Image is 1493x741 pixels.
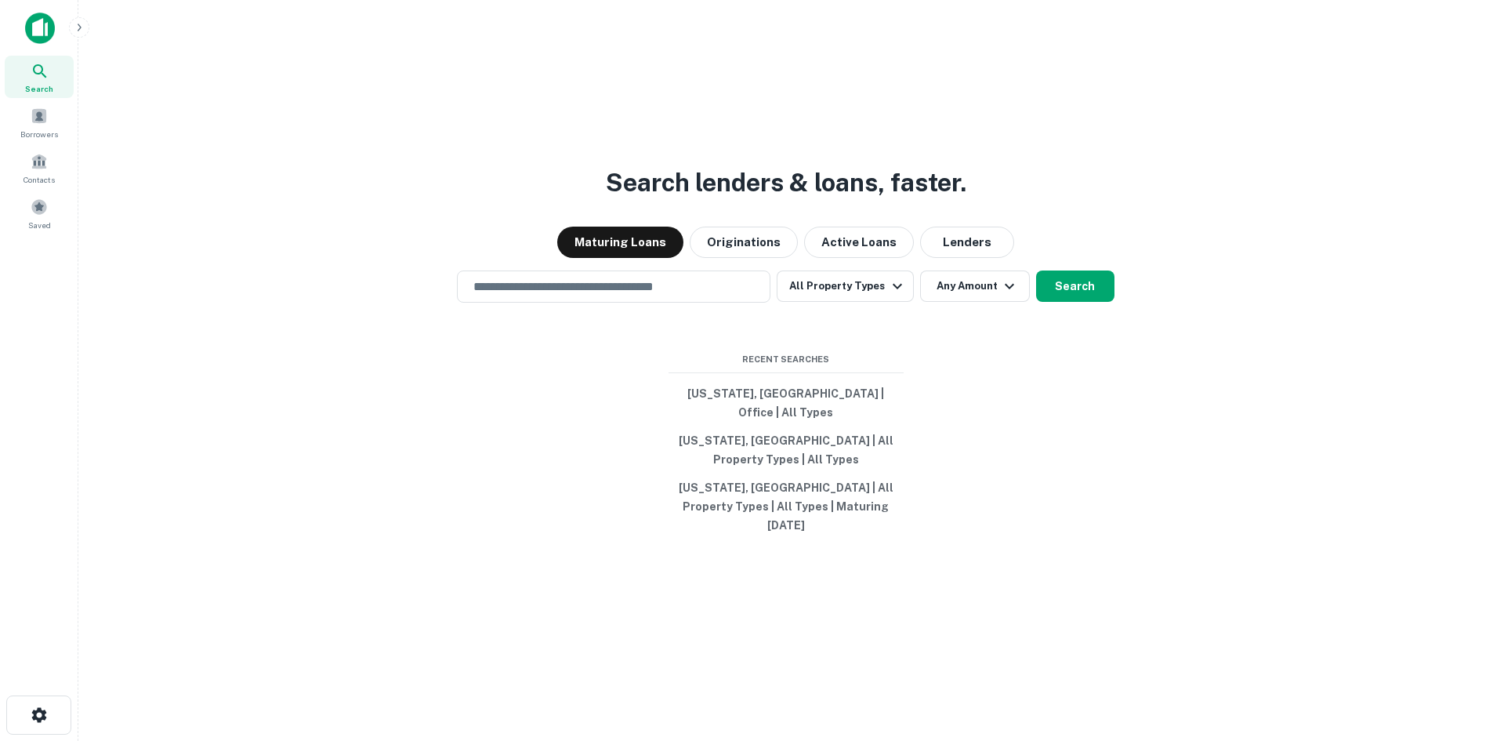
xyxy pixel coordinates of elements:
button: [US_STATE], [GEOGRAPHIC_DATA] | Office | All Types [669,380,904,427]
button: Search [1036,271,1114,302]
button: All Property Types [777,271,913,302]
a: Search [5,56,74,98]
a: Contacts [5,147,74,189]
span: Contacts [24,173,55,186]
iframe: Chat Widget [1415,616,1493,691]
button: Originations [690,227,798,258]
span: Recent Searches [669,353,904,366]
button: [US_STATE], [GEOGRAPHIC_DATA] | All Property Types | All Types | Maturing [DATE] [669,474,904,539]
span: Search [25,82,53,95]
button: Active Loans [804,227,914,258]
button: [US_STATE], [GEOGRAPHIC_DATA] | All Property Types | All Types [669,427,904,474]
button: Any Amount [920,271,1030,302]
img: capitalize-icon.png [25,13,55,44]
h3: Search lenders & loans, faster. [606,164,966,202]
span: Borrowers [20,128,58,140]
button: Maturing Loans [557,227,683,258]
a: Saved [5,192,74,234]
button: Lenders [920,227,1014,258]
span: Saved [28,219,51,231]
a: Borrowers [5,101,74,143]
